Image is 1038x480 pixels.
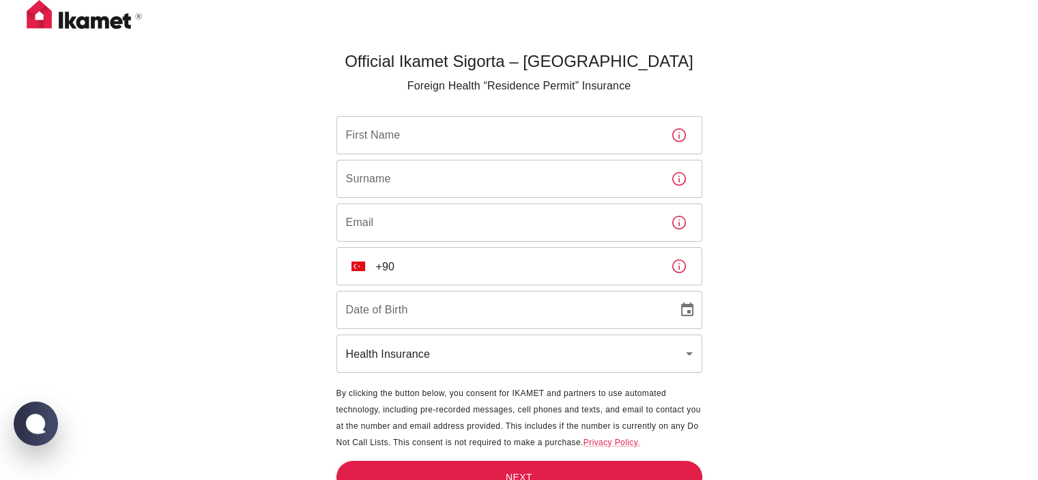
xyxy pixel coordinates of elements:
button: Choose date [674,296,701,324]
span: By clicking the button below, you consent for IKAMET and partners to use automated technology, in... [336,389,701,447]
input: DD/MM/YYYY [336,291,668,329]
img: unknown [351,262,365,271]
p: Foreign Health “Residence Permit” Insurance [336,78,702,94]
div: Health Insurance [336,335,702,373]
h5: Official Ikamet Sigorta – [GEOGRAPHIC_DATA] [336,51,702,72]
a: Privacy Policy. [583,438,640,447]
button: Select country [346,254,371,279]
